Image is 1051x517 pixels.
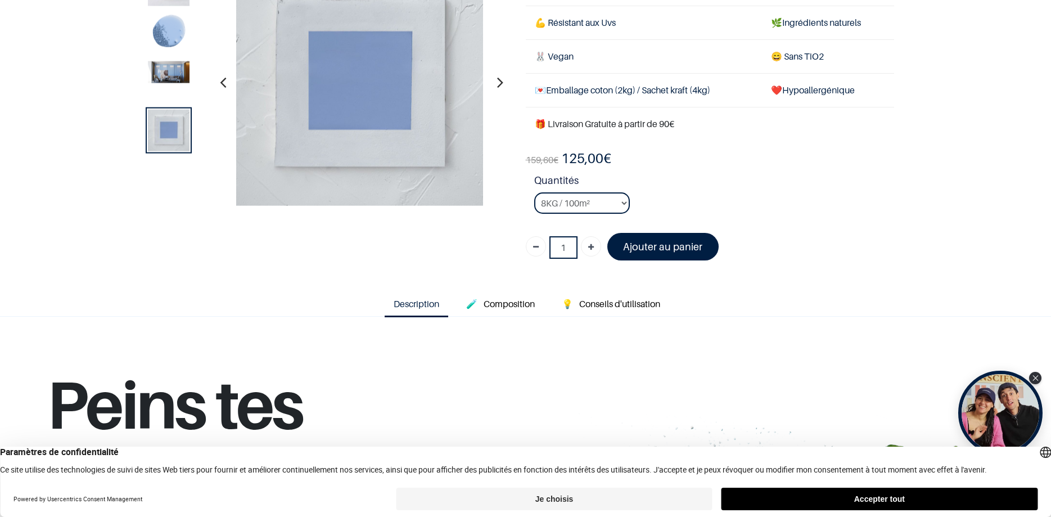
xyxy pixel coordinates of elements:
td: Emballage coton (2kg) / Sachet kraft (4kg) [526,73,762,107]
span: 😄 S [771,51,789,62]
a: Supprimer [526,236,546,257]
td: ❤️Hypoallergénique [762,73,894,107]
span: 🐰 Vegan [535,51,574,62]
span: Description [394,298,439,309]
span: 🌿 [771,17,782,28]
span: 💌 [535,84,546,96]
span: 159,60 [526,154,553,165]
img: Product image [148,61,190,83]
iframe: Tidio Chat [993,444,1046,497]
span: 💡 [562,298,573,309]
span: 125,00 [561,150,603,167]
td: ans TiO2 [762,39,894,73]
font: Ajouter au panier [623,241,702,253]
span: Composition [484,298,535,309]
span: € [526,154,558,166]
b: € [561,150,611,167]
div: Open Tolstoy [958,371,1043,455]
span: 🧪 [466,298,477,309]
a: Ajouter au panier [607,233,719,260]
span: 💪 Résistant aux Uvs [535,17,616,28]
div: Close Tolstoy widget [1029,372,1041,384]
strong: Quantités [534,173,894,192]
font: 🎁 Livraison Gratuite à partir de 90€ [535,118,674,129]
a: Ajouter [581,236,601,257]
img: Product image [148,109,190,151]
span: Conseils d'utilisation [579,298,660,309]
img: Product image [148,12,190,54]
div: Tolstoy bubble widget [958,371,1043,455]
div: Open Tolstoy widget [958,371,1043,455]
td: Ingrédients naturels [762,6,894,39]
